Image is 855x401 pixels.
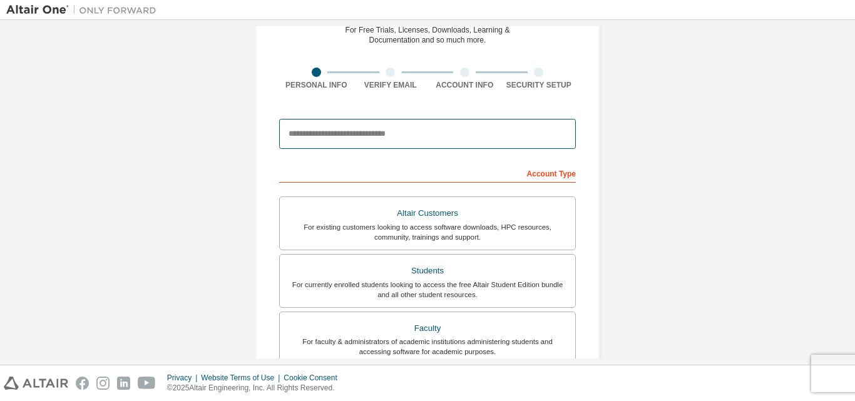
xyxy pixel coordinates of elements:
[287,222,568,242] div: For existing customers looking to access software downloads, HPC resources, community, trainings ...
[279,163,576,183] div: Account Type
[167,383,345,393] p: © 2025 Altair Engineering, Inc. All Rights Reserved.
[287,320,568,337] div: Faculty
[167,373,201,383] div: Privacy
[96,377,110,390] img: instagram.svg
[354,80,428,90] div: Verify Email
[502,80,576,90] div: Security Setup
[279,80,354,90] div: Personal Info
[427,80,502,90] div: Account Info
[6,4,163,16] img: Altair One
[287,280,568,300] div: For currently enrolled students looking to access the free Altair Student Edition bundle and all ...
[346,25,510,45] div: For Free Trials, Licenses, Downloads, Learning & Documentation and so much more.
[201,373,284,383] div: Website Terms of Use
[284,373,344,383] div: Cookie Consent
[117,377,130,390] img: linkedin.svg
[4,377,68,390] img: altair_logo.svg
[76,377,89,390] img: facebook.svg
[138,377,156,390] img: youtube.svg
[287,262,568,280] div: Students
[287,205,568,222] div: Altair Customers
[287,337,568,357] div: For faculty & administrators of academic institutions administering students and accessing softwa...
